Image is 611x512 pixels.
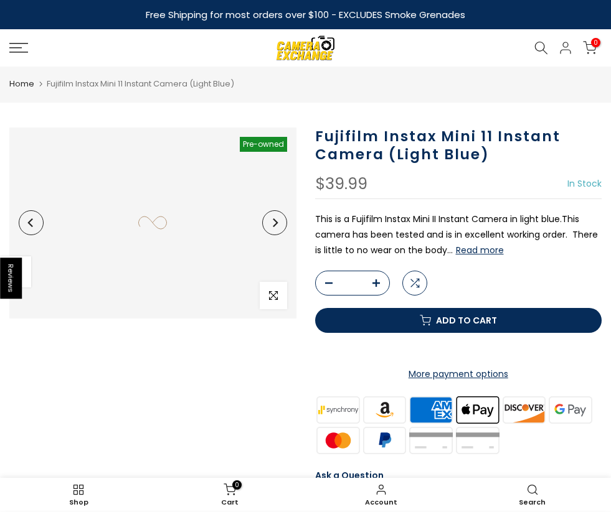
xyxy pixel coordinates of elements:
[47,78,234,90] span: Fujifilm Instax Mini 11 Instant Camera (Light Blue)
[232,480,242,490] span: 0
[3,481,154,509] a: Shop
[457,481,608,509] a: Search
[436,316,497,325] span: Add to cart
[9,78,34,90] a: Home
[547,394,594,425] img: google pay
[154,481,306,509] a: 0 Cart
[19,210,44,235] button: Previous
[312,499,451,506] span: Account
[315,176,367,192] div: $39.99
[583,41,597,55] a: 0
[361,425,408,455] img: paypal
[315,366,602,382] a: More payment options
[315,308,602,333] button: Add to cart
[456,244,504,256] button: Read more
[306,481,457,509] a: Account
[567,177,602,190] span: In Stock
[315,394,362,425] img: synchrony
[501,394,547,425] img: discover
[408,425,455,455] img: shopify pay
[315,128,602,164] h1: Fujifilm Instax Mini 11 Instant Camera (Light Blue)
[315,425,362,455] img: master
[591,38,600,47] span: 0
[146,8,465,21] strong: Free Shipping for most orders over $100 - EXCLUDES Smoke Grenades
[161,499,300,506] span: Cart
[315,469,384,482] a: Ask a Question
[315,212,602,259] p: This is a Fujifilm Instax Mini II Instant Camera in light blue.This camera has been tested and is...
[463,499,602,506] span: Search
[361,394,408,425] img: amazon payments
[454,425,501,455] img: visa
[9,499,148,506] span: Shop
[454,394,501,425] img: apple pay
[408,394,455,425] img: american express
[262,210,287,235] button: Next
